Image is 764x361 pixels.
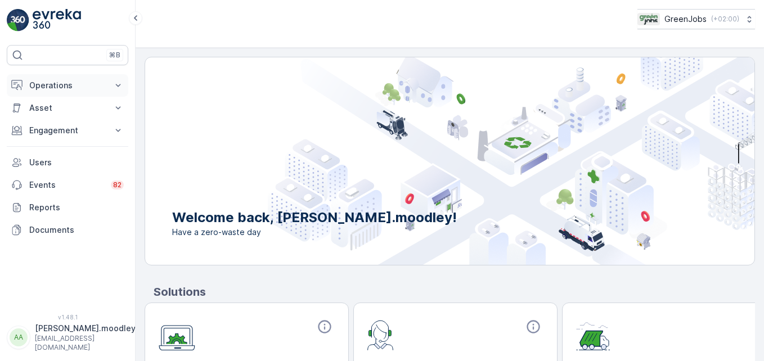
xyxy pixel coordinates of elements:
[10,328,28,346] div: AA
[7,196,128,219] a: Reports
[35,323,136,334] p: [PERSON_NAME].moodley
[29,157,124,168] p: Users
[7,323,128,352] button: AA[PERSON_NAME].moodley[EMAIL_ADDRESS][DOMAIN_NAME]
[7,314,128,321] span: v 1.48.1
[637,13,660,25] img: Green_Jobs_Logo.png
[7,219,128,241] a: Documents
[7,74,128,97] button: Operations
[637,9,755,29] button: GreenJobs(+02:00)
[711,15,739,24] p: ( +02:00 )
[29,224,124,236] p: Documents
[113,180,122,189] p: 82
[35,334,136,352] p: [EMAIL_ADDRESS][DOMAIN_NAME]
[268,57,754,265] img: city illustration
[29,80,106,91] p: Operations
[7,174,128,196] a: Events82
[154,283,755,300] p: Solutions
[172,209,457,227] p: Welcome back, [PERSON_NAME].moodley!
[33,9,81,31] img: logo_light-DOdMpM7g.png
[7,119,128,142] button: Engagement
[172,227,457,238] span: Have a zero-waste day
[7,9,29,31] img: logo
[29,179,104,191] p: Events
[29,125,106,136] p: Engagement
[29,202,124,213] p: Reports
[29,102,106,114] p: Asset
[367,319,394,350] img: module-icon
[664,13,707,25] p: GreenJobs
[109,51,120,60] p: ⌘B
[7,97,128,119] button: Asset
[159,319,195,351] img: module-icon
[7,151,128,174] a: Users
[576,319,610,350] img: module-icon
